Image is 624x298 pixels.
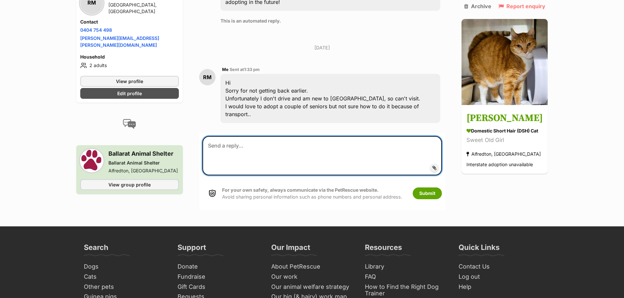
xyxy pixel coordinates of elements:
[222,186,402,201] p: Avoid sharing personal information such as phone numbers and personal address.
[466,162,533,167] span: Interstate adoption unavailable
[464,3,491,9] a: Archive
[80,27,112,32] a: 0404 754 498
[230,67,260,72] span: Sent at
[80,149,103,172] img: Ballarat Animal Shelter profile pic
[80,18,179,25] h4: Contact
[456,282,543,292] a: Help
[462,106,548,174] a: [PERSON_NAME] Domestic Short Hair (DSH) Cat Sweet Old Girl Alfredton, [GEOGRAPHIC_DATA] Interstat...
[271,243,310,256] h3: Our Impact
[456,262,543,272] a: Contact Us
[459,243,500,256] h3: Quick Links
[123,119,136,129] img: conversation-icon-4a6f8262b818ee0b60e3300018af0b2d0b884aa5de6e9bcb8d3d4eeb1a70a7c4.svg
[108,149,178,158] h3: Ballarat Animal Shelter
[456,272,543,282] a: Log out
[80,88,179,98] a: Edit profile
[220,17,440,24] p: This is an automated reply.
[108,167,178,174] div: Alfredton, [GEOGRAPHIC_DATA]
[199,44,445,51] p: [DATE]
[362,262,449,272] a: Library
[362,272,449,282] a: FAQ
[244,67,260,72] span: 1:33 pm
[81,282,168,292] a: Other pets
[175,272,262,282] a: Fundraise
[178,243,206,256] h3: Support
[81,272,168,282] a: Cats
[108,1,179,14] div: [GEOGRAPHIC_DATA], [GEOGRAPHIC_DATA]
[269,262,356,272] a: About PetRescue
[199,69,216,85] div: RM
[365,243,402,256] h3: Resources
[117,90,142,96] span: Edit profile
[84,243,108,256] h3: Search
[80,35,159,47] a: [PERSON_NAME][EMAIL_ADDRESS][PERSON_NAME][DOMAIN_NAME]
[175,262,262,272] a: Donate
[80,53,179,60] h4: Household
[462,19,548,105] img: Jenny
[80,61,179,69] li: 2 adults
[80,76,179,86] a: View profile
[222,187,379,193] strong: For your own safety, always communicate via the PetRescue website.
[466,128,543,134] div: Domestic Short Hair (DSH) Cat
[220,74,440,123] div: Hi Sorry for not getting back earlier. Unfortunately I don't drive and am new to [GEOGRAPHIC_DATA...
[80,179,179,190] a: View group profile
[108,181,151,188] span: View group profile
[413,187,442,199] button: Submit
[466,111,543,126] h3: [PERSON_NAME]
[466,150,541,159] div: Alfredton, [GEOGRAPHIC_DATA]
[222,67,229,72] span: Me
[175,282,262,292] a: Gift Cards
[499,3,545,9] a: Report enquiry
[269,272,356,282] a: Our work
[466,136,543,145] div: Sweet Old Girl
[269,282,356,292] a: Our animal welfare strategy
[81,262,168,272] a: Dogs
[108,159,178,166] div: Ballarat Animal Shelter
[116,78,143,84] span: View profile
